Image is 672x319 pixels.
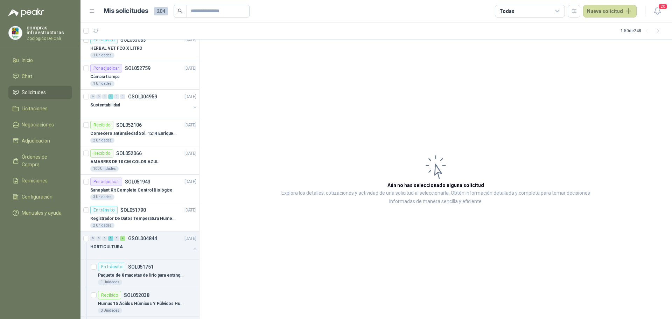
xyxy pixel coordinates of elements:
a: Inicio [8,54,72,67]
div: En tránsito [90,36,118,44]
div: 0 [90,94,96,99]
p: Sanoplant Kit Completo Control Biológico [90,187,173,194]
p: HORTICULTURA [90,244,123,250]
p: Cámara trampa [90,74,119,80]
p: Registrador De Datos Temperatura Humedad Usb 32.000 Registro [90,215,177,222]
div: 100 Unidades [90,166,119,172]
div: En tránsito [90,206,118,214]
a: Órdenes de Compra [8,150,72,171]
div: 2 Unidades [90,138,114,143]
span: 20 [658,3,668,10]
p: [DATE] [184,179,196,185]
a: 0 0 0 1 0 0 GSOL004959[DATE] Sustentabilidad [90,92,198,115]
p: [DATE] [184,122,196,129]
p: Explora los detalles, cotizaciones y actividad de una solicitud al seleccionarla. Obtén informaci... [269,189,602,206]
span: Adjudicación [22,137,50,145]
img: Company Logo [9,26,22,40]
img: Logo peakr [8,8,44,17]
a: Chat [8,70,72,83]
p: [DATE] [184,207,196,214]
a: Solicitudes [8,86,72,99]
button: 20 [651,5,664,18]
a: Licitaciones [8,102,72,115]
div: 3 Unidades [98,308,122,313]
span: search [178,8,183,13]
div: 3 [108,236,113,241]
div: En tránsito [98,263,125,271]
span: Manuales y ayuda [22,209,62,217]
span: Negociaciones [22,121,54,129]
a: En tránsitoSOL053083[DATE] HERBAL VET FCO X LITRO1 Unidades [80,33,199,61]
p: Comedero antiansiedad Sol. 1214 Enriquecimiento [90,130,177,137]
p: SOL051790 [120,208,146,213]
div: 0 [90,236,96,241]
div: Por adjudicar [90,64,122,72]
p: [DATE] [184,235,196,242]
div: 0 [114,94,119,99]
h3: Aún no has seleccionado niguna solicitud [387,181,484,189]
div: 0 [102,94,107,99]
p: SOL053083 [120,37,146,42]
div: Recibido [90,121,113,129]
div: Recibido [98,291,121,299]
a: Negociaciones [8,118,72,131]
a: 0 0 0 3 0 4 GSOL004844[DATE] HORTICULTURA [90,234,198,257]
a: Remisiones [8,174,72,187]
div: 3 Unidades [90,194,114,200]
p: [DATE] [184,37,196,43]
p: [DATE] [184,65,196,72]
div: 4 [120,236,125,241]
p: SOL052066 [116,151,142,156]
span: 204 [154,7,168,15]
span: Inicio [22,56,33,64]
div: 0 [120,94,125,99]
span: Licitaciones [22,105,48,112]
a: Manuales y ayuda [8,206,72,220]
p: GSOL004959 [128,94,157,99]
div: 1 - 50 de 248 [621,25,664,36]
a: Configuración [8,190,72,203]
p: SOL051751 [128,264,154,269]
p: GSOL004844 [128,236,157,241]
h1: Mis solicitudes [104,6,148,16]
a: Por adjudicarSOL052759[DATE] Cámara trampa1 Unidades [80,61,199,90]
div: Todas [499,7,514,15]
a: En tránsitoSOL051751Paquete de 8 macetas de lirio para estanque1 Unidades [80,260,199,288]
span: Solicitudes [22,89,46,96]
a: Por adjudicarSOL051943[DATE] Sanoplant Kit Completo Control Biológico3 Unidades [80,175,199,203]
div: Por adjudicar [90,178,122,186]
div: 0 [102,236,107,241]
span: Configuración [22,193,52,201]
p: HERBAL VET FCO X LITRO [90,45,142,52]
span: Chat [22,72,32,80]
a: En tránsitoSOL051790[DATE] Registrador De Datos Temperatura Humedad Usb 32.000 Registro2 Unidades [80,203,199,231]
div: 1 [108,94,113,99]
p: Paquete de 8 macetas de lirio para estanque [98,272,185,279]
p: [DATE] [184,150,196,157]
div: 0 [114,236,119,241]
p: SOL052106 [116,123,142,127]
p: SOL052038 [124,293,149,298]
div: 2 Unidades [90,223,114,228]
p: compras infraestructuras [27,25,72,35]
a: RecibidoSOL052106[DATE] Comedero antiansiedad Sol. 1214 Enriquecimiento2 Unidades [80,118,199,146]
div: 0 [96,236,101,241]
p: SOL051943 [125,179,150,184]
a: RecibidoSOL052038Humus 15 Ácidos Húmicos Y Fúlvicos Humita Campofert - [GEOGRAPHIC_DATA]3 Unidades [80,288,199,317]
span: Remisiones [22,177,48,185]
div: 1 Unidades [90,53,114,58]
div: Recibido [90,149,113,158]
p: Sustentabilidad [90,102,120,109]
div: 0 [96,94,101,99]
div: 1 Unidades [98,279,122,285]
p: Zoologico De Cali [27,36,72,41]
div: 1 Unidades [90,81,114,86]
a: RecibidoSOL052066[DATE] AMARRES DE 10 CM COLOR AZUL100 Unidades [80,146,199,175]
a: Adjudicación [8,134,72,147]
p: [DATE] [184,93,196,100]
button: Nueva solicitud [583,5,637,18]
p: SOL052759 [125,66,150,71]
p: Humus 15 Ácidos Húmicos Y Fúlvicos Humita Campofert - [GEOGRAPHIC_DATA] [98,300,185,307]
span: Órdenes de Compra [22,153,65,168]
p: AMARRES DE 10 CM COLOR AZUL [90,159,159,165]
